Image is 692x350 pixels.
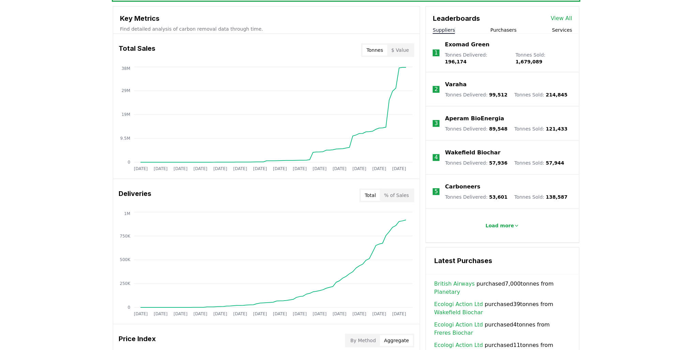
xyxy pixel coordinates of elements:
h3: Deliveries [119,188,151,202]
tspan: [DATE] [293,166,307,171]
tspan: 750K [120,233,131,238]
tspan: [DATE] [233,311,247,316]
a: Carboneers [445,183,480,191]
a: Ecologi Action Ltd [434,300,483,308]
tspan: [DATE] [293,311,307,316]
p: Tonnes Delivered : [445,159,507,166]
tspan: [DATE] [154,166,168,171]
span: 89,548 [489,126,507,132]
tspan: [DATE] [253,311,267,316]
tspan: [DATE] [233,166,247,171]
span: purchased 39 tonnes from [434,300,571,317]
button: By Method [346,335,380,346]
tspan: [DATE] [174,166,187,171]
tspan: [DATE] [372,166,386,171]
tspan: [DATE] [372,311,386,316]
tspan: 38M [121,66,130,71]
tspan: [DATE] [273,166,287,171]
p: Load more [485,222,514,229]
p: Find detailed analysis of carbon removal data through time. [120,26,413,32]
a: Ecologi Action Ltd [434,321,483,329]
tspan: [DATE] [134,311,148,316]
tspan: [DATE] [213,166,227,171]
tspan: [DATE] [174,311,187,316]
button: Aggregate [380,335,413,346]
span: 121,433 [546,126,568,132]
span: 57,944 [546,160,564,166]
tspan: [DATE] [273,311,287,316]
tspan: [DATE] [352,311,366,316]
p: Tonnes Delivered : [445,91,507,98]
span: 53,601 [489,194,507,200]
tspan: [DATE] [313,166,327,171]
p: Tonnes Delivered : [445,125,507,132]
tspan: [DATE] [392,166,406,171]
p: Tonnes Sold : [515,51,572,65]
tspan: [DATE] [333,311,347,316]
a: Planetary [434,288,460,296]
tspan: 29M [121,88,130,93]
button: $ Value [387,45,413,56]
tspan: 9.5M [120,136,130,141]
tspan: [DATE] [253,166,267,171]
tspan: 250K [120,281,131,286]
tspan: [DATE] [352,166,366,171]
p: 4 [434,153,438,162]
tspan: 0 [127,160,130,165]
span: 1,679,089 [515,59,542,64]
tspan: [DATE] [392,311,406,316]
button: Suppliers [433,27,455,33]
span: purchased 7,000 tonnes from [434,280,571,296]
a: View All [551,14,572,22]
p: Tonnes Sold : [514,125,567,132]
button: Purchasers [490,27,516,33]
a: British Airways [434,280,475,288]
a: Freres Biochar [434,329,473,337]
h3: Leaderboards [433,13,480,24]
tspan: [DATE] [154,311,168,316]
tspan: [DATE] [134,166,148,171]
button: Services [552,27,572,33]
p: 5 [434,187,438,196]
h3: Total Sales [119,43,155,57]
tspan: [DATE] [313,311,327,316]
p: Tonnes Delivered : [445,194,507,200]
p: Tonnes Sold : [514,91,567,98]
p: 2 [434,85,438,93]
span: purchased 4 tonnes from [434,321,571,337]
p: Tonnes Sold : [514,194,567,200]
button: Load more [480,219,525,232]
tspan: [DATE] [194,166,208,171]
span: 57,936 [489,160,507,166]
tspan: [DATE] [213,311,227,316]
p: 3 [434,119,438,127]
tspan: [DATE] [333,166,347,171]
h3: Key Metrics [120,13,413,24]
tspan: 19M [121,112,130,117]
span: 99,512 [489,92,507,97]
a: Wakefield Biochar [434,308,483,317]
p: 1 [434,49,438,57]
button: % of Sales [380,190,413,201]
p: Wakefield Biochar [445,149,500,157]
p: Tonnes Sold : [514,159,564,166]
span: 214,845 [546,92,568,97]
a: Exomad Green [445,41,490,49]
tspan: [DATE] [194,311,208,316]
tspan: 500K [120,257,131,262]
h3: Price Index [119,334,156,347]
h3: Latest Purchases [434,256,571,266]
a: Ecologi Action Ltd [434,341,483,349]
tspan: 0 [127,305,130,310]
button: Tonnes [362,45,387,56]
button: Total [361,190,380,201]
span: 138,587 [546,194,568,200]
span: 196,174 [445,59,467,64]
a: Varaha [445,80,466,89]
a: Aperam BioEnergia [445,115,504,123]
p: Tonnes Delivered : [445,51,509,65]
